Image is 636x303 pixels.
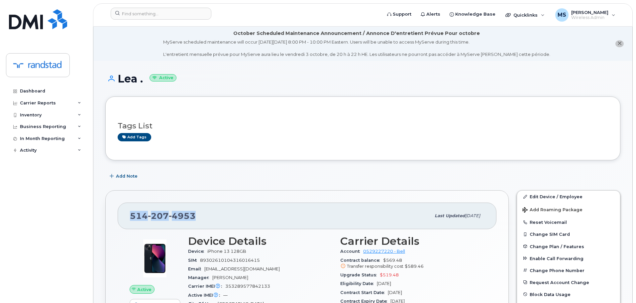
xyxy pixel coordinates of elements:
span: Contract Start Date [340,290,388,295]
span: Add Roaming Package [522,207,583,214]
span: $589.46 [405,264,424,269]
span: $519.48 [380,272,399,277]
span: Contract balance [340,258,383,263]
h3: Device Details [188,235,332,247]
small: Active [150,74,176,82]
button: Add Note [105,170,143,182]
div: October Scheduled Maintenance Announcement / Annonce D'entretient Prévue Pour octobre [233,30,480,37]
span: Transfer responsibility cost [347,264,403,269]
span: Carrier IMEI [188,284,225,289]
span: — [223,293,228,298]
span: [EMAIL_ADDRESS][DOMAIN_NAME] [204,266,280,271]
h1: Lea . [105,73,620,84]
span: 207 [148,211,169,221]
span: [DATE] [388,290,402,295]
button: Change Plan / Features [517,240,620,252]
span: iPhone 13 128GB [207,249,246,254]
a: Edit Device / Employee [517,191,620,203]
span: $569.48 [340,258,484,270]
span: Active IMEI [188,293,223,298]
span: Change Plan / Features [530,244,584,249]
a: 0529227220 - Bell [363,249,405,254]
span: Eligibility Date [340,281,377,286]
h3: Tags List [118,122,608,130]
button: Add Roaming Package [517,203,620,216]
span: Email [188,266,204,271]
span: Add Note [116,173,138,179]
div: MyServe scheduled maintenance will occur [DATE][DATE] 8:00 PM - 10:00 PM Eastern. Users will be u... [163,39,550,58]
button: Change SIM Card [517,228,620,240]
img: image20231002-3703462-1ig824h.jpeg [135,238,175,278]
h3: Carrier Details [340,235,484,247]
button: Reset Voicemail [517,216,620,228]
button: Request Account Change [517,276,620,288]
span: Last updated [435,213,465,218]
span: 89302610104316016415 [200,258,260,263]
span: Upgrade Status [340,272,380,277]
span: 353289577842133 [225,284,270,289]
span: Account [340,249,363,254]
span: 514 [130,211,196,221]
button: Enable Call Forwarding [517,252,620,264]
span: [DATE] [465,213,480,218]
span: Enable Call Forwarding [530,256,583,261]
span: Device [188,249,207,254]
span: [DATE] [377,281,391,286]
span: SIM [188,258,200,263]
span: Manager [188,275,212,280]
span: 4953 [169,211,196,221]
button: Block Data Usage [517,288,620,300]
span: [PERSON_NAME] [212,275,248,280]
button: close notification [615,40,624,47]
span: Active [137,286,152,293]
button: Change Phone Number [517,264,620,276]
a: Add tags [118,133,151,141]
